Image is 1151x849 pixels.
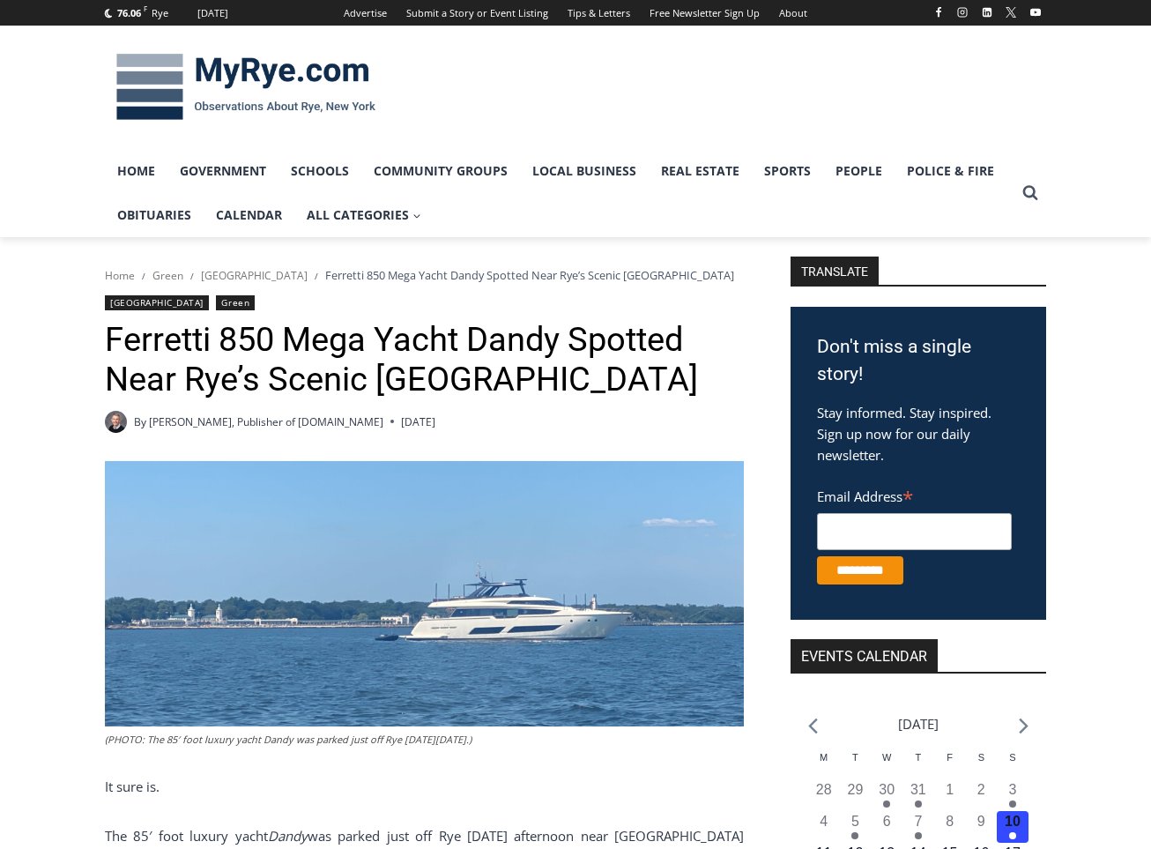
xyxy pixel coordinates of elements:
[820,814,828,829] time: 4
[902,779,934,811] button: 31 Has events
[977,782,985,797] time: 2
[105,193,204,237] a: Obituaries
[965,750,997,779] div: Saturday
[134,413,146,430] span: By
[928,2,949,23] a: Facebook
[105,149,1014,238] nav: Primary Navigation
[105,320,744,400] h1: Ferretti 850 Mega Yacht Dandy Spotted Near Rye’s Scenic [GEOGRAPHIC_DATA]
[361,149,520,193] a: Community Groups
[105,266,744,284] nav: Breadcrumbs
[840,811,872,843] button: 5 Has events
[997,811,1028,843] button: 10 Has events
[105,41,387,133] img: MyRye.com
[934,779,966,811] button: 1
[946,782,954,797] time: 1
[902,811,934,843] button: 7 Has events
[1009,752,1015,763] span: S
[883,814,891,829] time: 6
[149,414,383,429] a: [PERSON_NAME], Publisher of [DOMAIN_NAME]
[808,750,840,779] div: Monday
[910,782,926,797] time: 31
[105,295,209,310] a: [GEOGRAPHIC_DATA]
[883,801,890,808] em: Has events
[840,750,872,779] div: Tuesday
[401,413,435,430] time: [DATE]
[216,295,255,310] a: Green
[307,205,421,225] span: All Categories
[898,712,939,736] li: [DATE]
[934,811,966,843] button: 8
[871,779,902,811] button: 30 Has events
[1009,801,1016,808] em: Has events
[914,814,922,829] time: 7
[1014,177,1046,209] button: View Search Form
[871,811,902,843] button: 6
[791,639,938,672] h2: Events Calendar
[997,750,1028,779] div: Sunday
[946,814,954,829] time: 8
[278,149,361,193] a: Schools
[144,4,147,13] span: F
[823,149,895,193] a: People
[817,333,1020,389] h3: Don't miss a single story!
[1009,832,1016,839] em: Has events
[895,149,1006,193] a: Police & Fire
[848,782,864,797] time: 29
[197,5,228,21] div: [DATE]
[142,270,145,282] span: /
[851,832,858,839] em: Has events
[190,270,194,282] span: /
[902,750,934,779] div: Thursday
[152,5,168,21] div: Rye
[294,193,434,237] a: All Categories
[882,752,891,763] span: W
[879,782,895,797] time: 30
[1019,718,1028,734] a: Next month
[977,814,985,829] time: 9
[1025,2,1046,23] a: YouTube
[204,193,294,237] a: Calendar
[1000,2,1021,23] a: X
[105,149,167,193] a: Home
[105,827,268,845] span: The 85′ foot luxury yacht
[105,732,744,748] figcaption: (PHOTO: The 85′ foot luxury yacht Dandy was parked just off Rye [DATE][DATE].)
[649,149,752,193] a: Real Estate
[808,811,840,843] button: 4
[851,814,859,829] time: 5
[978,752,984,763] span: S
[808,718,818,734] a: Previous month
[1009,782,1017,797] time: 3
[820,752,828,763] span: M
[965,811,997,843] button: 9
[934,750,966,779] div: Friday
[808,779,840,811] button: 28
[167,149,278,193] a: Government
[976,2,998,23] a: Linkedin
[268,827,308,845] span: Dandy
[965,779,997,811] button: 2
[840,779,872,811] button: 29
[871,750,902,779] div: Wednesday
[817,402,1020,465] p: Stay informed. Stay inspired. Sign up now for our daily newsletter.
[915,801,922,808] em: Has events
[105,411,127,433] a: Author image
[752,149,823,193] a: Sports
[952,2,973,23] a: Instagram
[520,149,649,193] a: Local Business
[105,268,135,283] a: Home
[915,832,922,839] em: Has events
[117,6,141,19] span: 76.06
[201,268,308,283] a: [GEOGRAPHIC_DATA]
[817,479,1012,510] label: Email Address
[915,752,921,763] span: T
[325,267,734,283] span: Ferretti 850 Mega Yacht Dandy Spotted Near Rye’s Scenic [GEOGRAPHIC_DATA]
[947,752,953,763] span: F
[105,778,160,795] span: It sure is.
[105,461,744,727] img: (PHOTO: The 85' foot luxury yacht Dandy was parked just off Rye on Friday, August 8, 2025.)
[816,782,832,797] time: 28
[152,268,183,283] a: Green
[1005,814,1021,829] time: 10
